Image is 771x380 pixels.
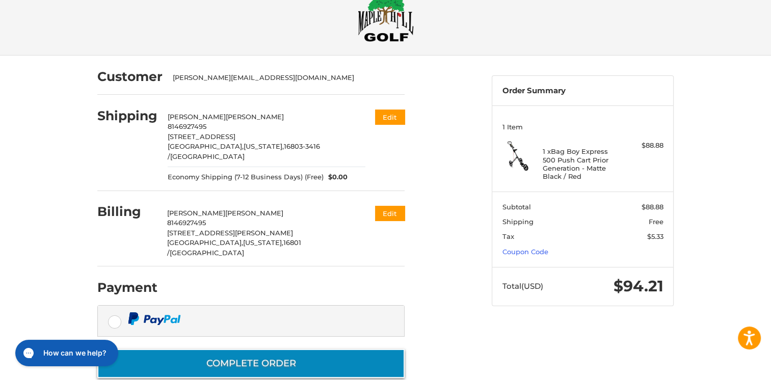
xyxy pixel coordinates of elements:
[97,349,405,378] button: Complete order
[167,229,293,237] span: [STREET_ADDRESS][PERSON_NAME]
[647,232,663,240] span: $5.33
[375,110,405,124] button: Edit
[502,203,531,211] span: Subtotal
[97,108,157,124] h2: Shipping
[97,204,157,220] h2: Billing
[168,113,226,121] span: [PERSON_NAME]
[128,312,181,325] img: PayPal icon
[167,219,206,227] span: 8146927495
[375,206,405,221] button: Edit
[167,209,225,217] span: [PERSON_NAME]
[170,152,245,160] span: [GEOGRAPHIC_DATA]
[324,172,348,182] span: $0.00
[97,69,163,85] h2: Customer
[167,238,301,257] span: 16801 /
[649,218,663,226] span: Free
[502,123,663,131] h3: 1 Item
[243,238,283,247] span: [US_STATE],
[168,142,320,160] span: 16803-3416 /
[225,209,283,217] span: [PERSON_NAME]
[244,142,284,150] span: [US_STATE],
[168,142,244,150] span: [GEOGRAPHIC_DATA],
[502,86,663,96] h3: Order Summary
[97,280,157,295] h2: Payment
[168,132,235,141] span: [STREET_ADDRESS]
[167,238,243,247] span: [GEOGRAPHIC_DATA],
[10,336,121,370] iframe: Gorgias live chat messenger
[502,248,548,256] a: Coupon Code
[502,281,543,291] span: Total (USD)
[173,73,395,83] div: [PERSON_NAME][EMAIL_ADDRESS][DOMAIN_NAME]
[623,141,663,151] div: $88.88
[168,172,324,182] span: Economy Shipping (7-12 Business Days) (Free)
[502,232,514,240] span: Tax
[502,218,534,226] span: Shipping
[170,249,244,257] span: [GEOGRAPHIC_DATA]
[226,113,284,121] span: [PERSON_NAME]
[642,203,663,211] span: $88.88
[543,147,621,180] h4: 1 x Bag Boy Express 500 Push Cart Prior Generation - Matte Black / Red
[614,277,663,295] span: $94.21
[168,122,206,130] span: 8146927495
